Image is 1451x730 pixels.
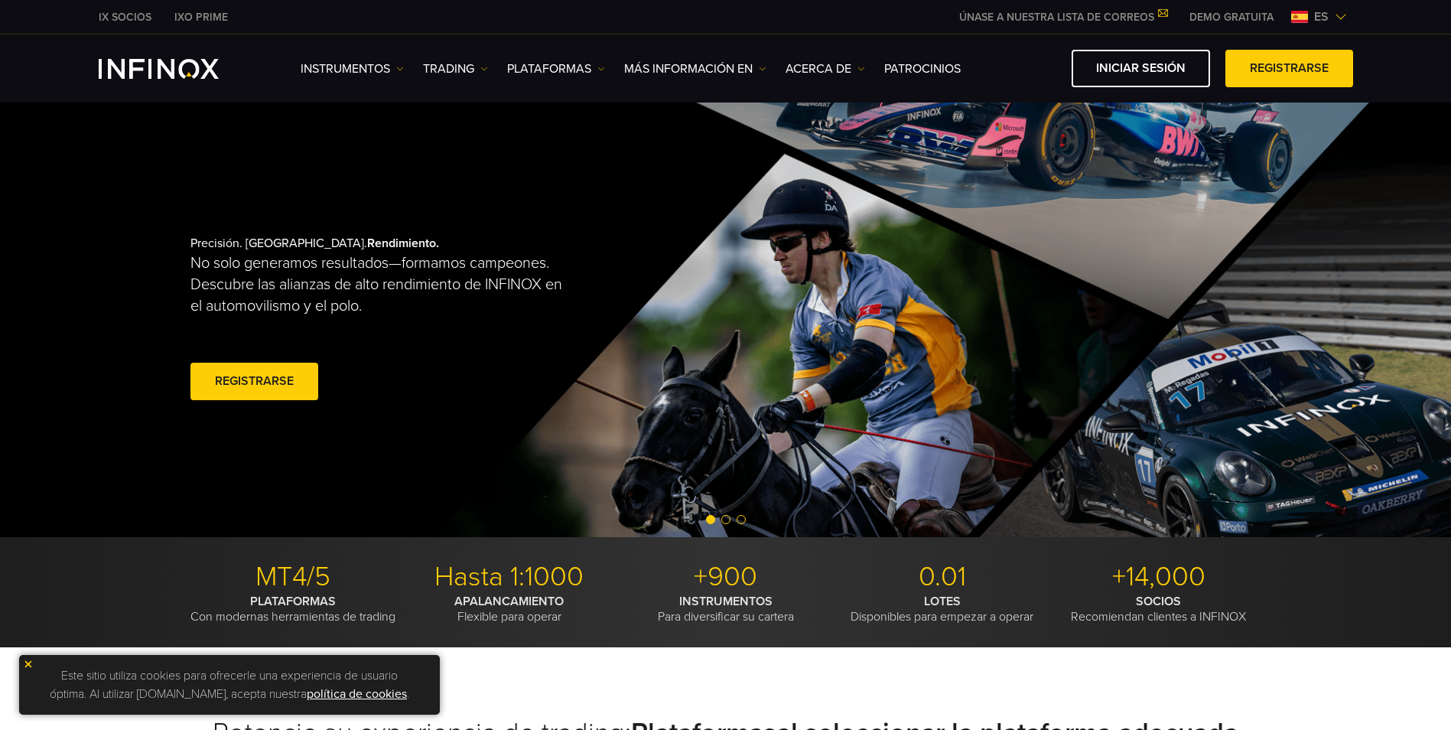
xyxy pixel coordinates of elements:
strong: APALANCAMIENTO [454,594,564,609]
a: INFINOX [163,9,239,25]
p: Hasta 1:1000 [407,560,612,594]
a: Registrarse [1225,50,1353,87]
span: Go to slide 2 [721,515,730,524]
div: Precisión. [GEOGRAPHIC_DATA]. [190,211,672,429]
p: Disponibles para empezar a operar [840,594,1045,624]
a: INFINOX Logo [99,59,255,79]
strong: LOTES [924,594,961,609]
span: es [1308,8,1335,26]
a: Registrarse [190,363,318,400]
p: Con modernas herramientas de trading [190,594,395,624]
a: INFINOX [87,9,163,25]
span: Go to slide 3 [737,515,746,524]
a: PLATAFORMAS [507,60,605,78]
strong: SOCIOS [1136,594,1181,609]
strong: PLATAFORMAS [250,594,336,609]
strong: Rendimiento. [367,236,439,251]
a: ACERCA DE [786,60,865,78]
a: TRADING [423,60,488,78]
p: Flexible para operar [407,594,612,624]
p: Para diversificar su cartera [623,594,828,624]
p: +900 [623,560,828,594]
p: Recomiendan clientes a INFINOX [1056,594,1261,624]
p: Este sitio utiliza cookies para ofrecerle una experiencia de usuario óptima. Al utilizar [DOMAIN_... [27,663,432,707]
span: Go to slide 1 [706,515,715,524]
p: +14,000 [1056,560,1261,594]
p: No solo generamos resultados—formamos campeones. Descubre las alianzas de alto rendimiento de INF... [190,253,576,317]
p: MT4/5 [190,560,395,594]
img: yellow close icon [23,659,34,670]
a: Iniciar sesión [1072,50,1210,87]
p: 0.01 [840,560,1045,594]
a: ÚNASE A NUESTRA LISTA DE CORREOS [948,11,1178,24]
a: Más información en [624,60,766,78]
a: Instrumentos [301,60,404,78]
a: Patrocinios [884,60,961,78]
a: política de cookies [307,686,407,702]
a: INFINOX MENU [1178,9,1285,25]
strong: INSTRUMENTOS [679,594,773,609]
